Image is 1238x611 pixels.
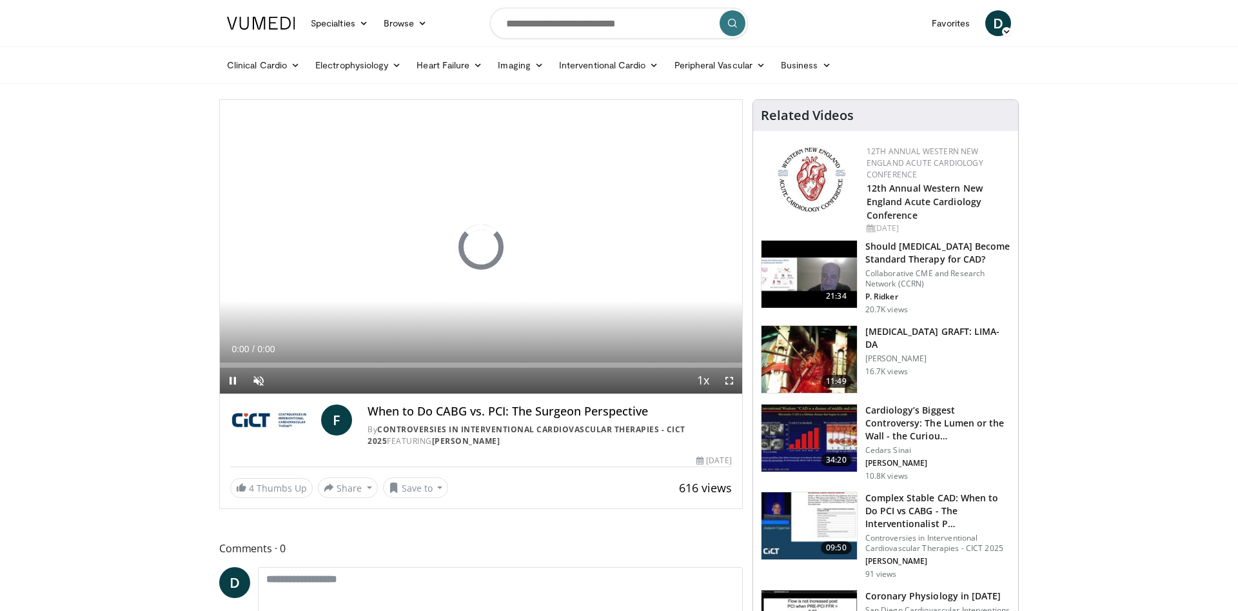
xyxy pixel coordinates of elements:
[865,445,1010,456] p: Cedars Sinai
[867,223,1008,234] div: [DATE]
[865,325,1010,351] h3: [MEDICAL_DATA] GRAFT: LIMA-DA
[773,52,839,78] a: Business
[761,108,854,123] h4: Related Videos
[865,404,1010,443] h3: Cardiology’s Biggest Controversy: The Lumen or the Wall - the Curiou…
[865,366,908,377] p: 16.7K views
[696,455,731,466] div: [DATE]
[303,10,376,36] a: Specialties
[383,477,449,498] button: Save to
[761,325,1010,394] a: 11:49 [MEDICAL_DATA] GRAFT: LIMA-DA [PERSON_NAME] 16.7K views
[490,52,551,78] a: Imaging
[220,368,246,394] button: Pause
[924,10,978,36] a: Favorites
[219,567,250,598] a: D
[865,305,908,315] p: 20.7K views
[761,240,1010,315] a: 21:34 Should [MEDICAL_DATA] Become Standard Therapy for CAD? Collaborative CME and Research Netwo...
[249,482,254,494] span: 4
[761,492,857,559] img: 82c57d68-c47c-48c9-9839-2413b7dd3155.150x105_q85_crop-smart_upscale.jpg
[376,10,435,36] a: Browse
[219,52,308,78] a: Clinical Cardio
[432,436,500,446] a: [PERSON_NAME]
[368,405,731,419] h4: When to Do CABG vs. PCI: The Surgeon Perspective
[257,344,275,354] span: 0:00
[865,590,1010,603] h3: Coronary Physiology in [DATE]
[230,405,316,436] img: Controversies in Interventional Cardiovascular Therapies - CICT 2025
[865,268,1010,289] p: Collaborative CME and Research Network (CCRN)
[691,368,716,394] button: Playback Rate
[308,52,409,78] a: Electrophysiology
[865,556,1010,566] p: [PERSON_NAME]
[230,478,313,498] a: 4 Thumbs Up
[219,540,743,557] span: Comments 0
[667,52,773,78] a: Peripheral Vascular
[761,404,1010,481] a: 34:20 Cardiology’s Biggest Controversy: The Lumen or the Wall - the Curiou… Cedars Sinai [PERSON_...
[252,344,255,354] span: /
[865,354,1010,364] p: [PERSON_NAME]
[985,10,1011,36] a: D
[867,182,983,221] a: 12th Annual Western New England Acute Cardiology Conference
[321,405,352,436] a: F
[220,100,742,394] video-js: Video Player
[821,375,852,388] span: 11:49
[865,471,908,481] p: 10.8K views
[318,477,378,498] button: Share
[821,454,852,466] span: 34:20
[220,363,742,368] div: Progress Bar
[865,533,1010,554] p: Controversies in Interventional Cardiovascular Therapies - CICT 2025
[865,569,897,579] p: 91 views
[679,480,732,496] span: 616 views
[227,17,295,30] img: VuMedi Logo
[761,241,857,308] img: eb63832d-2f75-457d-8c1a-bbdc90eb409c.150x105_q85_crop-smart_upscale.jpg
[716,368,742,394] button: Fullscreen
[867,146,983,180] a: 12th Annual Western New England Acute Cardiology Conference
[368,424,685,446] a: Controversies in Interventional Cardiovascular Therapies - CICT 2025
[761,405,857,472] img: d453240d-5894-4336-be61-abca2891f366.150x105_q85_crop-smart_upscale.jpg
[865,458,1010,468] p: [PERSON_NAME]
[761,492,1010,579] a: 09:50 Complex Stable CAD: When to Do PCI vs CABG - The Interventionalist P… Controversies in Inte...
[409,52,490,78] a: Heart Failure
[865,292,1010,302] p: P. Ridker
[490,8,748,39] input: Search topics, interventions
[551,52,667,78] a: Interventional Cardio
[865,240,1010,266] h3: Should [MEDICAL_DATA] Become Standard Therapy for CAD?
[761,326,857,393] img: feAgcbrvkPN5ynqH4xMDoxOjA4MTsiGN.150x105_q85_crop-smart_upscale.jpg
[231,344,249,354] span: 0:00
[246,368,271,394] button: Unmute
[776,146,847,214] img: 0954f259-7907-4053-a817-32a96463ecc8.png.150x105_q85_autocrop_double_scale_upscale_version-0.2.png
[821,290,852,303] span: 21:34
[865,492,1010,530] h3: Complex Stable CAD: When to Do PCI vs CABG - The Interventionalist P…
[368,424,731,447] div: By FEATURING
[821,541,852,554] span: 09:50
